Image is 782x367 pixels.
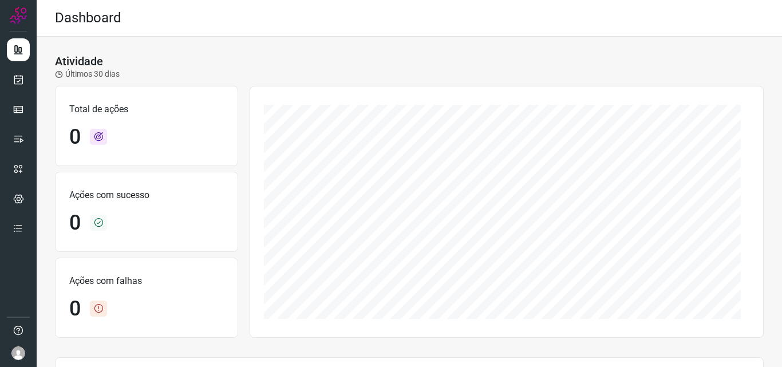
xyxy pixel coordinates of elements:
h2: Dashboard [55,10,121,26]
h1: 0 [69,125,81,149]
p: Ações com sucesso [69,188,224,202]
h3: Atividade [55,54,103,68]
p: Total de ações [69,102,224,116]
img: avatar-user-boy.jpg [11,346,25,360]
p: Ações com falhas [69,274,224,288]
h1: 0 [69,211,81,235]
h1: 0 [69,297,81,321]
p: Últimos 30 dias [55,68,120,80]
img: Logo [10,7,27,24]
